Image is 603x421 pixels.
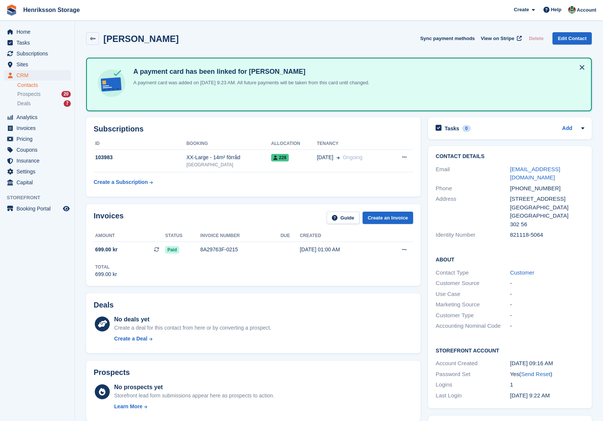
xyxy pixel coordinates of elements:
[114,315,271,324] div: No deals yet
[4,59,71,70] a: menu
[343,154,363,160] span: Ongoing
[17,82,71,89] a: Contacts
[61,91,71,97] div: 20
[20,4,83,16] a: Henriksson Storage
[526,32,546,45] button: Delete
[94,154,187,161] div: 103983
[478,32,523,45] a: View on Stripe
[436,391,510,400] div: Last Login
[94,178,148,186] div: Create a Subscription
[4,134,71,144] a: menu
[95,246,118,254] span: 699.00 kr
[481,35,514,42] span: View on Stripe
[436,300,510,309] div: Marketing Source
[4,155,71,166] a: menu
[4,37,71,48] a: menu
[436,322,510,330] div: Accounting Nominal Code
[17,100,71,107] a: Deals 7
[64,100,71,107] div: 7
[568,6,576,13] img: Isak Martinelle
[436,255,584,263] h2: About
[510,220,584,229] div: 302 56
[271,154,289,161] span: 228
[510,279,584,288] div: -
[436,195,510,228] div: Address
[300,246,381,254] div: [DATE] 01:00 AM
[187,138,271,150] th: Booking
[4,27,71,37] a: menu
[4,177,71,188] a: menu
[514,6,529,13] span: Create
[114,335,271,343] a: Create a Deal
[436,381,510,389] div: Logins
[510,269,534,276] a: Customer
[17,100,31,107] span: Deals
[200,246,281,254] div: 8A29763F-0215
[519,371,552,377] span: ( )
[317,138,389,150] th: Tenancy
[17,91,40,98] span: Prospects
[16,112,61,122] span: Analytics
[16,59,61,70] span: Sites
[200,230,281,242] th: Invoice number
[94,368,130,377] h2: Prospects
[510,381,584,389] div: 1
[94,301,113,309] h2: Deals
[17,90,71,98] a: Prospects 20
[103,34,179,44] h2: [PERSON_NAME]
[114,392,275,400] div: Storefront lead form submissions appear here as prospects to action.
[130,79,370,87] p: A payment card was added on [DATE] 9:23 AM. All future payments will be taken from this card unti...
[94,125,413,133] h2: Subscriptions
[300,230,381,242] th: Created
[562,124,572,133] a: Add
[363,212,413,224] a: Create an Invoice
[510,370,584,379] div: Yes
[510,290,584,299] div: -
[510,359,584,368] div: [DATE] 09:16 AM
[165,230,200,242] th: Status
[436,346,584,354] h2: Storefront Account
[551,6,561,13] span: Help
[16,145,61,155] span: Coupons
[510,203,584,212] div: [GEOGRAPHIC_DATA]
[510,231,584,239] div: 821118-5064
[187,154,271,161] div: XX-Large - 14m² förråd
[94,230,165,242] th: Amount
[510,300,584,309] div: -
[16,177,61,188] span: Capital
[96,67,127,99] img: card-linked-ebf98d0992dc2aeb22e95c0e3c79077019eb2392cfd83c6a337811c24bc77127.svg
[4,166,71,177] a: menu
[95,264,117,270] div: Total
[436,231,510,239] div: Identity Number
[436,359,510,368] div: Account Created
[16,27,61,37] span: Home
[114,324,271,332] div: Create a deal for this contact from here or by converting a prospect.
[114,383,275,392] div: No prospects yet
[187,161,271,168] div: [GEOGRAPHIC_DATA]
[462,125,471,132] div: 0
[327,212,360,224] a: Guide
[420,32,475,45] button: Sync payment methods
[16,70,61,81] span: CRM
[436,290,510,299] div: Use Case
[436,154,584,160] h2: Contact Details
[436,311,510,320] div: Customer Type
[16,123,61,133] span: Invoices
[510,184,584,193] div: [PHONE_NUMBER]
[577,6,596,14] span: Account
[95,270,117,278] div: 699.00 kr
[4,123,71,133] a: menu
[114,403,142,411] div: Learn More
[114,403,275,411] a: Learn More
[436,165,510,182] div: Email
[6,4,17,16] img: stora-icon-8386f47178a22dfd0bd8f6a31ec36ba5ce8667c1dd55bd0f319d3a0aa187defe.svg
[94,138,187,150] th: ID
[130,67,370,76] h4: A payment card has been linked for [PERSON_NAME]
[271,138,317,150] th: Allocation
[436,370,510,379] div: Password Set
[4,48,71,59] a: menu
[436,184,510,193] div: Phone
[510,392,550,399] time: 2025-08-28 07:22:43 UTC
[7,194,75,202] span: Storefront
[317,154,333,161] span: [DATE]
